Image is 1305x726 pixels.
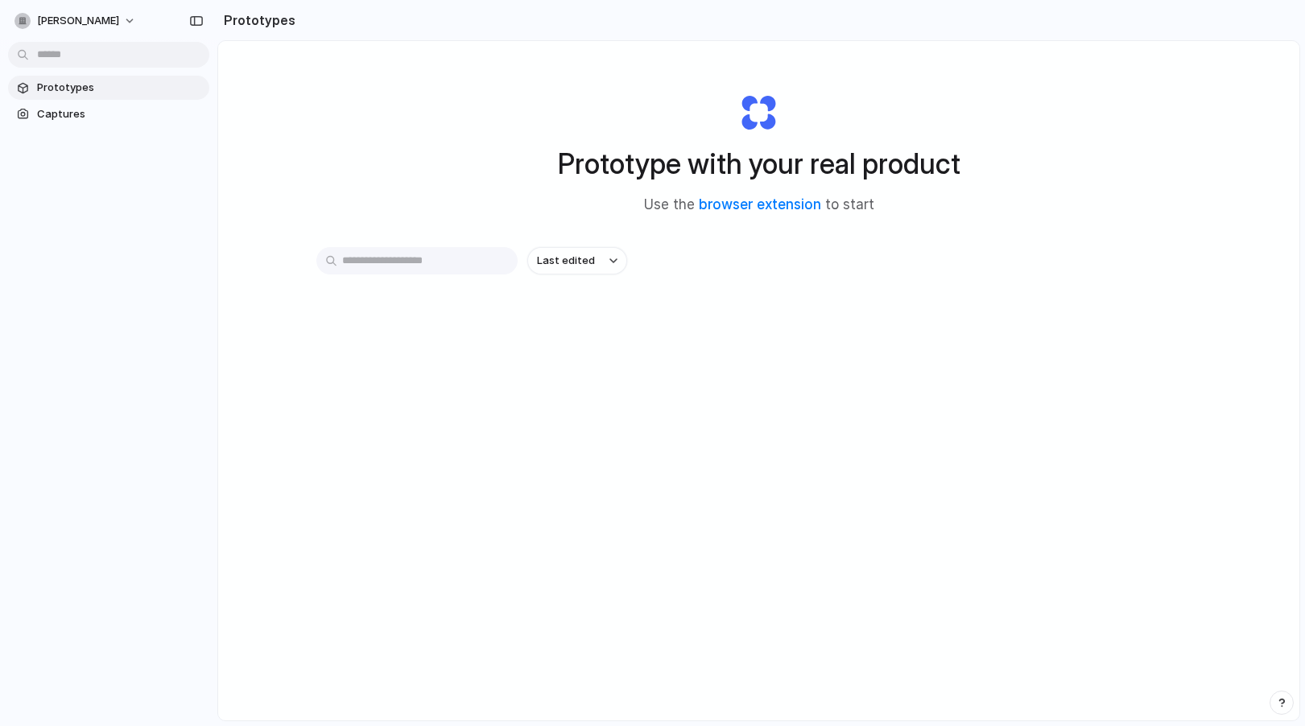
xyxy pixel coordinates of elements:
button: Last edited [527,247,627,274]
button: [PERSON_NAME] [8,8,144,34]
a: browser extension [699,196,821,212]
h1: Prototype with your real product [558,142,960,185]
a: Captures [8,102,209,126]
h2: Prototypes [217,10,295,30]
a: Prototypes [8,76,209,100]
span: Prototypes [37,80,203,96]
span: Last edited [537,253,595,269]
span: [PERSON_NAME] [37,13,119,29]
span: Use the to start [644,195,874,216]
span: Captures [37,106,203,122]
